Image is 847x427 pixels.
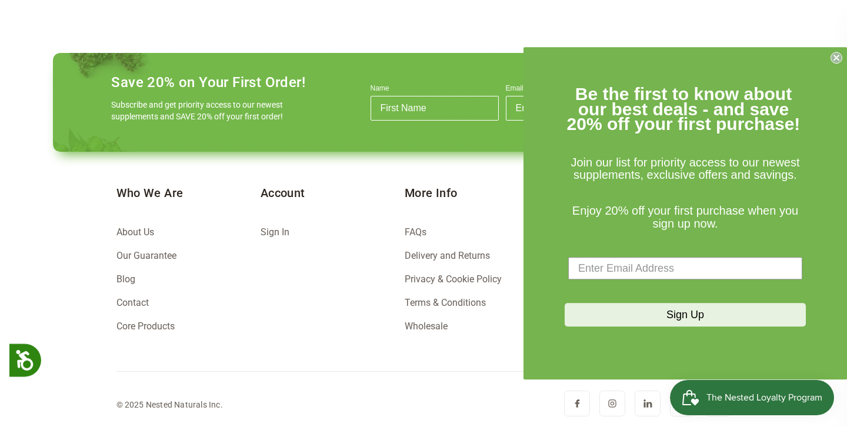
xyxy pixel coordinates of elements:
label: Name [371,84,499,96]
a: Sign In [261,226,289,238]
a: About Us [116,226,154,238]
a: Wholesale [405,321,448,332]
span: Join our list for priority access to our newest supplements, exclusive offers and savings. [571,156,799,182]
a: Terms & Conditions [405,297,486,308]
h5: Who We Are [116,185,261,201]
a: Blog [116,273,135,285]
span: Enjoy 20% off your first purchase when you sign up now. [572,204,798,230]
a: Contact [116,297,149,308]
label: Email Address [506,84,634,96]
h4: Save 20% on Your First Order! [111,74,305,91]
p: Subscribe and get priority access to our newest supplements and SAVE 20% off your first order! [111,99,288,122]
input: Enter Email Address [568,258,802,280]
a: Core Products [116,321,175,332]
button: Close dialog [831,52,842,64]
div: © 2025 Nested Naturals Inc. [116,398,223,412]
input: Email Address [506,96,634,121]
h5: Account [261,185,405,201]
div: FLYOUT Form [523,47,847,379]
button: Sign Up [565,303,806,327]
a: Delivery and Returns [405,250,490,261]
a: Privacy & Cookie Policy [405,273,502,285]
iframe: Button to open loyalty program pop-up [670,380,835,415]
h5: More Info [405,185,549,201]
a: FAQs [405,226,426,238]
input: First Name [371,96,499,121]
span: Be the first to know about our best deals - and save 20% off your first purchase! [567,84,801,134]
a: Our Guarantee [116,250,176,261]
